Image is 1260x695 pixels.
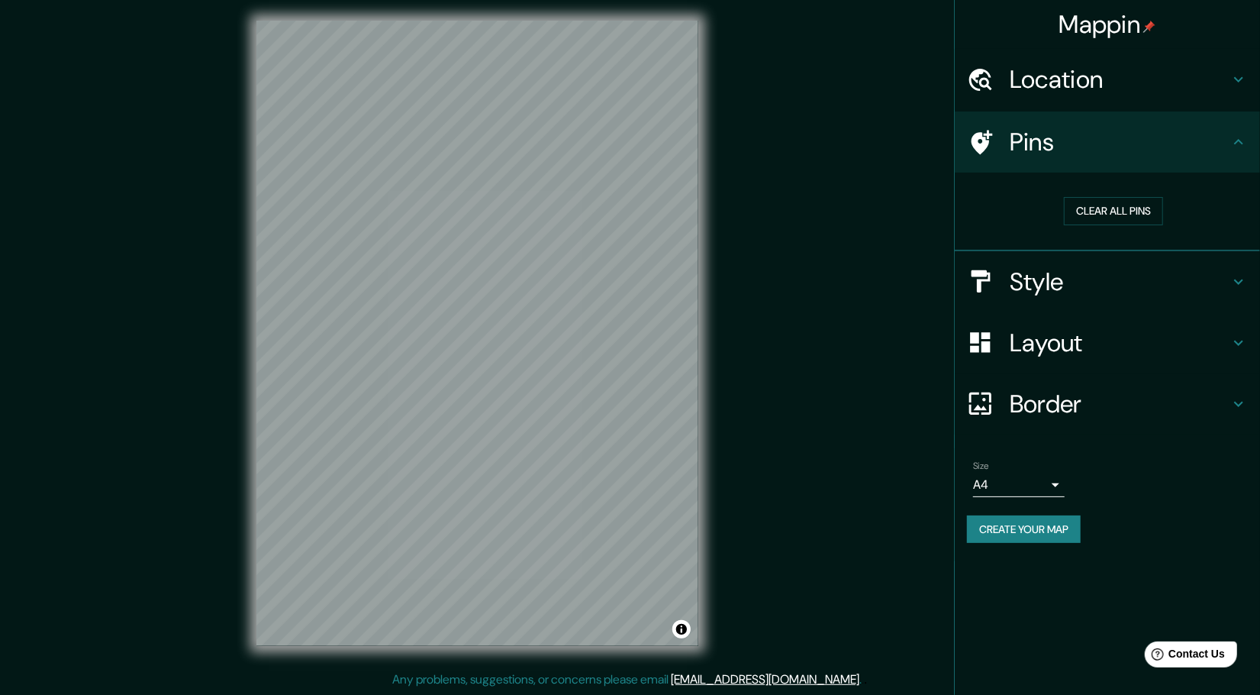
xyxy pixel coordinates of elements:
canvas: Map [256,21,698,646]
h4: Location [1010,64,1229,95]
p: Any problems, suggestions, or concerns please email . [393,671,862,689]
h4: Pins [1010,127,1229,157]
button: Create your map [967,516,1081,544]
div: A4 [973,473,1065,497]
h4: Mappin [1059,9,1156,40]
iframe: Help widget launcher [1124,635,1243,678]
div: Location [955,49,1260,110]
div: . [865,671,868,689]
h4: Style [1010,267,1229,297]
h4: Border [1010,389,1229,419]
div: . [862,671,865,689]
button: Clear all pins [1064,197,1163,225]
h4: Layout [1010,328,1229,358]
button: Toggle attribution [672,620,691,638]
div: Border [955,373,1260,435]
div: Layout [955,312,1260,373]
img: pin-icon.png [1143,21,1155,33]
label: Size [973,459,989,472]
div: Pins [955,112,1260,173]
div: Style [955,251,1260,312]
a: [EMAIL_ADDRESS][DOMAIN_NAME] [672,671,860,687]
